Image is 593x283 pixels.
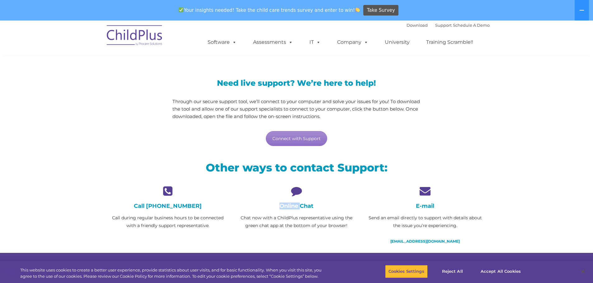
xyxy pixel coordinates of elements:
button: Accept All Cookies [477,265,524,278]
div: This website uses cookies to create a better user experience, provide statistics about user visit... [20,267,326,279]
p: Chat now with a ChildPlus representative using the green chat app at the bottom of your browser! [237,214,356,230]
a: IT [303,36,327,48]
a: Company [331,36,374,48]
a: Training Scramble!! [420,36,479,48]
img: ✅ [179,7,183,12]
p: Call during regular business hours to be connected with a friendly support representative. [108,214,228,230]
span: Take Survey [367,5,395,16]
h2: Other ways to contact Support: [108,161,485,175]
a: Assessments [247,36,299,48]
a: Schedule A Demo [453,23,490,28]
a: Support [435,23,452,28]
span: Your insights needed! Take the child care trends survey and enter to win! [176,4,363,16]
a: Take Survey [363,5,398,16]
a: University [379,36,416,48]
a: [EMAIL_ADDRESS][DOMAIN_NAME] [390,239,460,244]
h3: Need live support? We’re here to help! [172,79,421,87]
font: | [407,23,490,28]
h4: E-mail [365,203,485,209]
p: Send an email directly to support with details about the issue you’re experiencing. [365,214,485,230]
img: 👏 [355,7,360,12]
a: Software [201,36,243,48]
h4: Online Chat [237,203,356,209]
button: Close [576,265,590,278]
img: ChildPlus by Procare Solutions [104,21,166,52]
button: Reject All [433,265,472,278]
a: Connect with Support [266,131,327,146]
a: Download [407,23,428,28]
p: Through our secure support tool, we’ll connect to your computer and solve your issues for you! To... [172,98,421,120]
button: Cookies Settings [385,265,428,278]
h4: Call [PHONE_NUMBER] [108,203,228,209]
